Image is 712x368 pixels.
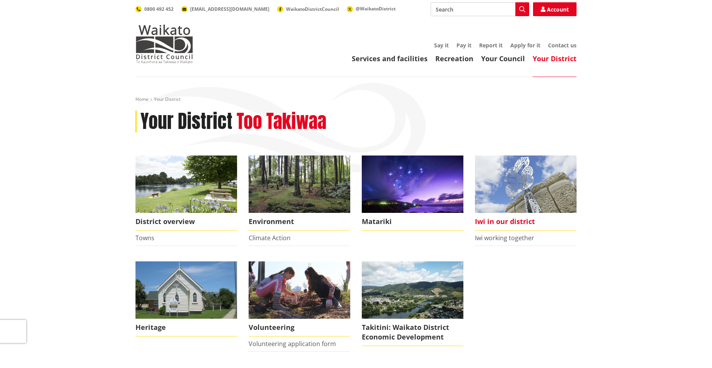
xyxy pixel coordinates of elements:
[249,234,291,242] a: Climate Action
[479,42,503,49] a: Report it
[362,261,463,346] a: Takitini: Waikato District Economic Development
[181,6,269,12] a: [EMAIL_ADDRESS][DOMAIN_NAME]
[135,261,237,319] img: Raglan Church
[154,96,181,102] span: Your District
[475,156,577,231] a: Turangawaewae Ngaruawahia Iwi in our district
[548,42,577,49] a: Contact us
[481,54,525,63] a: Your Council
[135,213,237,231] span: District overview
[434,42,449,49] a: Say it
[140,110,232,133] h1: Your District
[533,2,577,16] a: Account
[277,6,339,12] a: WaikatoDistrictCouncil
[431,2,529,16] input: Search input
[249,261,350,319] img: volunteer icon
[533,54,577,63] a: Your District
[135,156,237,213] img: Ngaruawahia 0015
[475,156,577,213] img: Turangawaewae Ngaruawahia
[135,25,193,63] img: Waikato District Council - Te Kaunihera aa Takiwaa o Waikato
[677,336,704,363] iframe: Messenger Launcher
[249,261,350,336] a: volunteer icon Volunteering
[249,319,350,336] span: Volunteering
[510,42,540,49] a: Apply for it
[190,6,269,12] span: [EMAIL_ADDRESS][DOMAIN_NAME]
[135,156,237,231] a: Ngaruawahia 0015 District overview
[362,156,463,213] img: Matariki over Whiaangaroa
[135,234,154,242] a: Towns
[475,234,534,242] a: Iwi working together
[135,261,237,336] a: Raglan Church Heritage
[362,261,463,319] img: ngaaruawaahia
[135,319,237,336] span: Heritage
[435,54,473,63] a: Recreation
[362,319,463,346] span: Takitini: Waikato District Economic Development
[362,213,463,231] span: Matariki
[356,5,396,12] span: @WaikatoDistrict
[347,5,396,12] a: @WaikatoDistrict
[135,6,174,12] a: 0800 492 452
[249,213,350,231] span: Environment
[352,54,428,63] a: Services and facilities
[475,213,577,231] span: Iwi in our district
[249,156,350,213] img: biodiversity- Wright's Bush_16x9 crop
[362,156,463,231] a: Matariki
[249,156,350,231] a: Environment
[144,6,174,12] span: 0800 492 452
[249,340,336,348] a: Volunteering application form
[456,42,471,49] a: Pay it
[135,96,149,102] a: Home
[237,110,326,133] h2: Too Takiwaa
[286,6,339,12] span: WaikatoDistrictCouncil
[135,96,577,103] nav: breadcrumb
